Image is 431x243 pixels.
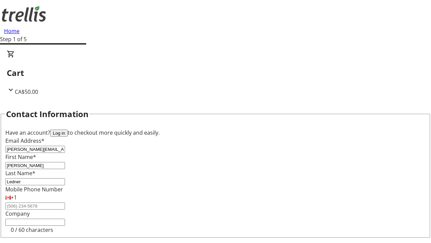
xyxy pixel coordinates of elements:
[50,130,68,137] button: Log in
[5,169,35,177] label: Last Name*
[5,186,63,193] label: Mobile Phone Number
[5,137,44,144] label: Email Address*
[6,108,89,120] h2: Contact Information
[11,226,53,234] tr-character-limit: 0 / 60 characters
[7,67,424,79] h2: Cart
[5,202,65,210] input: (506) 234-5678
[15,88,38,96] span: CA$50.00
[5,129,426,137] div: Have an account? to checkout more quickly and easily.
[7,50,424,96] div: CartCA$50.00
[5,153,36,161] label: First Name*
[5,210,30,217] label: Company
